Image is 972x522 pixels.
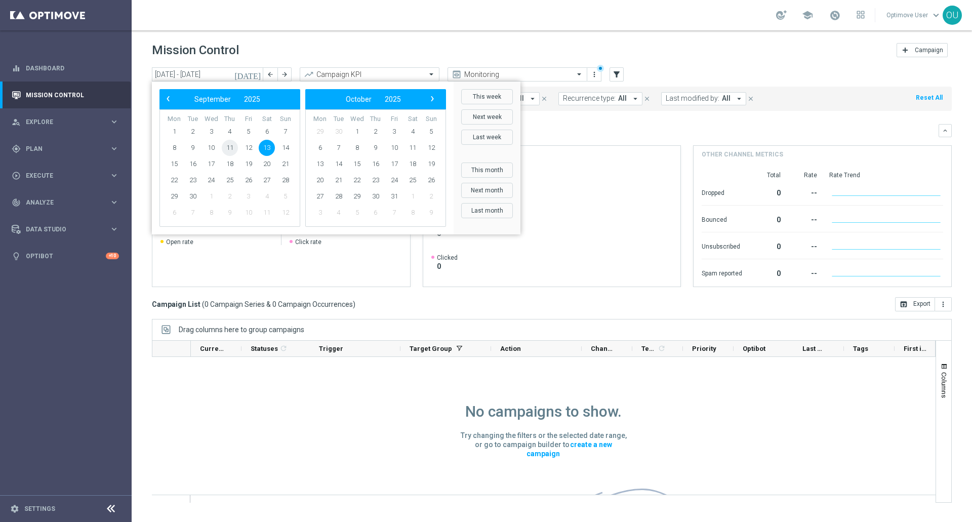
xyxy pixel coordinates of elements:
div: 0 [754,264,781,280]
button: September [188,93,237,106]
span: 22 [349,172,365,188]
span: 29 [312,124,328,140]
span: 12 [277,205,294,221]
button: add Campaign [897,43,948,57]
span: 0 [437,262,458,271]
span: 4 [331,205,347,221]
a: create a new campaign [526,439,612,459]
button: ‹ [162,93,175,106]
span: 11 [259,205,275,221]
i: [DATE] [234,70,262,79]
span: 6 [312,140,328,156]
div: -- [793,264,817,280]
button: gps_fixed Plan keyboard_arrow_right [11,145,119,153]
span: 6 [259,124,275,140]
i: equalizer [12,64,21,73]
span: 19 [423,156,439,172]
span: Drag columns here to group campaigns [179,326,304,334]
i: more_vert [939,300,947,308]
h3: Campaign List [152,300,355,309]
button: › [425,93,438,106]
h4: Other channel metrics [702,150,783,159]
i: settings [10,504,19,513]
span: 9 [423,205,439,221]
span: Action [500,345,521,352]
div: Execute [12,171,109,180]
span: 20 [259,156,275,172]
div: Plan [12,144,109,153]
div: 0 [754,211,781,227]
span: 12 [240,140,257,156]
button: [DATE] [233,67,263,83]
i: close [541,95,548,102]
span: Plan [26,146,109,152]
span: Trigger [319,345,343,352]
span: 6 [166,205,182,221]
span: 24 [203,172,219,188]
span: Analyze [26,199,109,206]
i: keyboard_arrow_right [109,144,119,153]
span: Current Status [200,345,224,352]
button: Last month [461,203,513,218]
span: 2 [368,124,384,140]
span: Last modified by: [666,94,719,103]
span: Recurrence type: [563,94,616,103]
span: 21 [331,172,347,188]
span: 8 [203,205,219,221]
th: weekday [403,115,422,124]
span: 31 [386,188,402,205]
span: 18 [404,156,421,172]
i: keyboard_arrow_right [109,197,119,207]
span: 10 [203,140,219,156]
span: 5 [423,124,439,140]
span: 4 [404,124,421,140]
span: Tags [853,345,868,352]
span: 2025 [244,95,260,103]
span: 12 [423,140,439,156]
span: 11 [222,140,238,156]
bs-datepicker-navigation-view: ​ ​ ​ [308,93,438,106]
bs-daterangepicker-container: calendar [152,82,520,234]
span: 19 [240,156,257,172]
span: 25 [222,172,238,188]
span: 1 [166,124,182,140]
span: 27 [312,188,328,205]
i: trending_up [304,69,314,79]
div: Explore [12,117,109,127]
button: keyboard_arrow_down [939,124,952,137]
div: -- [793,211,817,227]
button: Mission Control [11,91,119,99]
button: Next month [461,183,513,198]
button: 2025 [378,93,408,106]
span: ‹ [161,92,175,105]
span: 1 [349,124,365,140]
button: arrow_back [263,67,277,82]
span: 1 [203,188,219,205]
span: 18 [222,156,238,172]
i: add [901,46,909,54]
span: Templates [641,345,656,352]
i: lightbulb [12,252,21,261]
div: 0 [754,237,781,254]
span: 5 [240,124,257,140]
button: lightbulb Optibot +10 [11,252,119,260]
a: Optibot [26,243,106,269]
div: Data Studio keyboard_arrow_right [11,225,119,233]
span: 4 [259,188,275,205]
i: arrow_drop_down [735,94,744,103]
h1: No campaigns to show. [465,403,622,421]
span: Priority [692,345,716,352]
span: 15 [166,156,182,172]
span: 9 [222,205,238,221]
button: Reset All [915,92,944,103]
span: 10 [386,140,402,156]
span: 2 [222,188,238,205]
span: 17 [203,156,219,172]
div: -- [793,184,817,200]
div: person_search Explore keyboard_arrow_right [11,118,119,126]
button: close [540,93,549,104]
span: 3 [386,124,402,140]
